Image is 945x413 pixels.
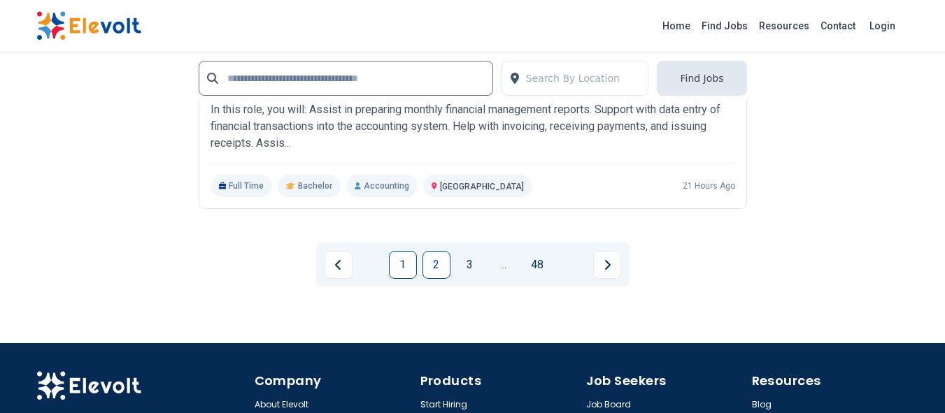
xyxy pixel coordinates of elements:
[420,371,578,391] h4: Products
[211,101,735,152] p: In this role, you will: Assist in preparing monthly financial management reports. Support with da...
[752,371,909,391] h4: Resources
[586,399,631,410] a: Job Board
[456,251,484,279] a: Page 3
[696,15,753,37] a: Find Jobs
[422,251,450,279] a: Page 2
[255,399,308,410] a: About Elevolt
[36,11,141,41] img: Elevolt
[346,175,418,197] p: Accounting
[325,251,353,279] a: Previous page
[523,251,551,279] a: Page 48
[255,371,412,391] h4: Company
[211,175,273,197] p: Full Time
[298,180,332,191] span: Bachelor
[752,399,772,410] a: Blog
[657,15,696,37] a: Home
[389,251,417,279] a: Page 1 is your current page
[753,15,815,37] a: Resources
[875,346,945,413] iframe: Chat Widget
[593,251,621,279] a: Next page
[490,251,518,279] a: Jump forward
[657,61,746,96] button: Find Jobs
[211,58,735,197] a: TeltonikaJunior AccountantTeltonikaIn this role, you will: Assist in preparing monthly financial ...
[861,12,904,40] a: Login
[586,371,744,391] h4: Job Seekers
[683,180,735,191] p: 21 hours ago
[440,182,524,191] span: [GEOGRAPHIC_DATA]
[420,399,467,410] a: Start Hiring
[36,371,141,400] img: Elevolt
[325,251,621,279] ul: Pagination
[815,15,861,37] a: Contact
